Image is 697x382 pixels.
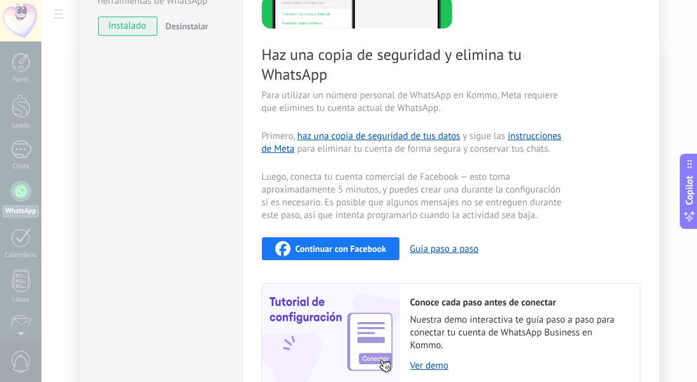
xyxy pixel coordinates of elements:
span: Primero, y sigue las para eliminar tu cuenta de forma segura y conservar tus chats. [262,130,565,156]
span: Para utilizar un número personal de WhatsApp en Kommo, Meta requiere que elimines tu cuenta actua... [262,89,565,115]
span: Copilot [683,175,696,205]
span: Nuestra demo interactiva te guía paso a paso para conectar tu cuenta de WhatsApp Business en Kommo. [410,314,627,352]
button: Continuar con Facebook [262,237,400,260]
a: Ver demo [410,360,627,372]
button: Guía paso a paso [410,243,478,255]
span: Desinstalar [166,20,208,32]
span: Haz una copia de seguridad y elimina tu WhatsApp [262,45,565,84]
a: haz una copia de seguridad de tus datos [297,130,460,142]
h2: Conoce cada paso antes de conectar [410,297,627,309]
button: Desinstalar [161,17,208,36]
span: Luego, conecta tu cuenta comercial de Facebook — esto toma aproximadamente 5 minutos, y puedes cr... [262,171,565,222]
span: Continuar con Facebook [296,244,387,253]
a: instrucciones de Meta [262,130,562,155]
span: instalado [99,17,157,36]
